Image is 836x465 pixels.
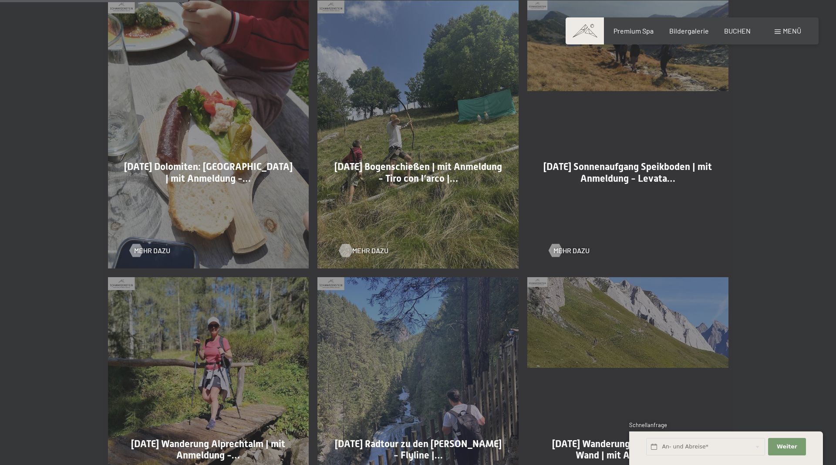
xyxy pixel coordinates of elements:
[131,438,285,461] span: [DATE] Wanderung Alprechtalm | mit Anmeldung -…
[724,27,751,35] a: BUCHEN
[334,161,502,183] span: [DATE] Bogenschießen | mit Anmeldung - Tiro con l’arco |…
[352,246,388,255] span: Mehr dazu
[783,27,801,35] span: Menü
[552,438,703,461] span: [DATE] Wanderung [PERSON_NAME] Wand | mit Anmeldung…
[335,438,502,461] span: [DATE] Radtour zu den [PERSON_NAME] - Flyline |…
[124,161,293,183] span: [DATE] Dolomiten: [GEOGRAPHIC_DATA] | mit Anmeldung -…
[777,443,797,451] span: Weiter
[543,161,712,183] span: [DATE] Sonnenaufgang Speikboden | mit Anmeldung - Levata…
[669,27,709,35] a: Bildergalerie
[614,27,654,35] a: Premium Spa
[130,246,170,255] a: Mehr dazu
[134,246,170,255] span: Mehr dazu
[553,246,590,255] span: Mehr dazu
[629,421,667,428] span: Schnellanfrage
[549,246,590,255] a: Mehr dazu
[339,246,380,255] a: Mehr dazu
[768,438,806,456] button: Weiter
